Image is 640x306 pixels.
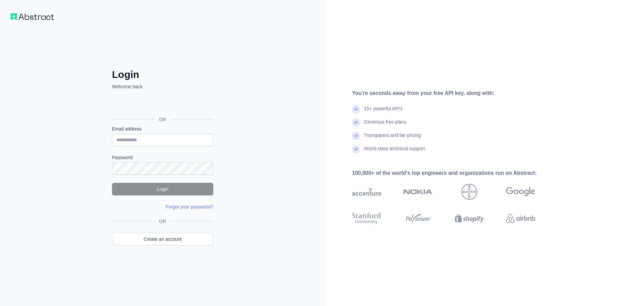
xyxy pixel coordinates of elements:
[364,132,421,145] div: Transparent and fair pricing
[112,126,213,132] label: Email address
[112,154,213,161] label: Password
[352,145,360,153] img: check mark
[112,183,213,195] button: Login
[157,218,169,225] span: OR
[11,13,54,20] img: Workflow
[403,211,433,226] img: payoneer
[352,184,381,200] img: accenture
[455,211,484,226] img: shopify
[461,184,477,200] img: bayer
[403,184,433,200] img: nokia
[352,105,360,113] img: check mark
[109,97,215,112] iframe: Sign in with Google Button
[364,145,425,158] div: World-class technical support
[112,233,213,245] a: Create an account
[506,211,535,226] img: airbnb
[112,83,213,90] p: Welcome back
[352,211,381,226] img: stanford university
[506,184,535,200] img: google
[364,105,403,119] div: 15+ powerful API's
[112,69,213,81] h2: Login
[352,89,557,97] div: You're seconds away from your free API key, along with:
[166,204,213,209] a: Forgot your password?
[364,119,406,132] div: Generous free plans
[352,119,360,127] img: check mark
[352,169,557,177] div: 100,000+ of the world's top engineers and organizations run on Abstract:
[352,132,360,140] img: check mark
[154,116,172,123] span: OR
